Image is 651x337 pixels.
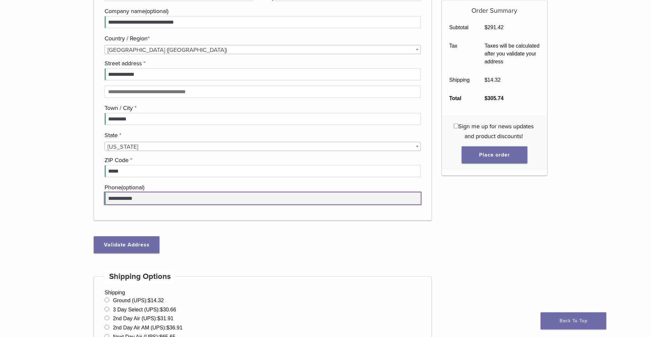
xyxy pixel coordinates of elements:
span: $ [485,25,488,30]
span: $ [485,77,488,83]
span: $ [157,316,160,321]
bdi: 305.74 [485,95,504,101]
span: $ [485,95,488,101]
label: Country / Region [105,33,419,43]
h5: Order Summary [442,0,547,15]
bdi: 31.91 [157,316,174,321]
bdi: 14.32 [485,77,501,83]
label: Phone [105,182,419,192]
th: Shipping [442,71,477,89]
span: Ohio [105,142,421,151]
label: Company name [105,6,419,16]
th: Subtotal [442,18,477,37]
button: Place order [462,146,527,163]
bdi: 291.42 [485,25,504,30]
span: $ [148,298,151,303]
span: Sign me up for news updates and product discounts! [458,123,534,140]
bdi: 30.66 [160,307,176,312]
bdi: 14.32 [148,298,164,303]
bdi: 36.91 [166,325,182,330]
label: Ground (UPS): [113,298,164,303]
span: (optional) [121,184,144,191]
span: $ [166,325,169,330]
span: Country / Region [105,45,421,54]
span: (optional) [145,8,168,15]
th: Tax [442,37,477,71]
label: 2nd Day Air AM (UPS): [113,325,182,330]
label: 2nd Day Air (UPS): [113,316,173,321]
label: Town / City [105,103,419,113]
label: ZIP Code [105,155,419,165]
label: 3 Day Select (UPS): [113,307,176,312]
span: $ [160,307,163,312]
span: United States (US) [105,45,421,54]
a: Back To Top [541,312,606,329]
label: State [105,130,419,140]
input: Sign me up for news updates and product discounts! [454,124,458,128]
button: Validate Address [94,236,159,253]
label: Street address [105,58,419,68]
th: Total [442,89,477,108]
td: Taxes will be calculated after you validate your address [477,37,547,71]
h4: Shipping Options [105,269,176,284]
span: State [105,142,421,151]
